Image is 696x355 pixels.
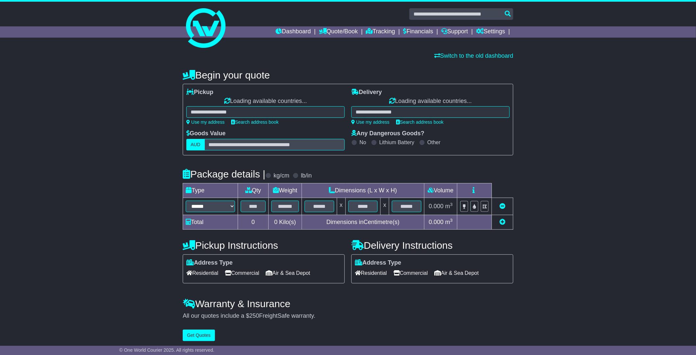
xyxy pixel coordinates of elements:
span: 0 [274,219,278,225]
td: 0 [238,215,269,229]
td: Qty [238,183,269,198]
button: Get Quotes [183,330,215,341]
a: Tracking [366,26,395,38]
div: Loading available countries... [186,98,345,105]
a: Add new item [499,219,505,225]
span: © One World Courier 2025. All rights reserved. [119,347,214,353]
sup: 3 [450,218,453,223]
a: Use my address [186,119,225,125]
a: Search address book [396,119,443,125]
label: No [360,139,366,145]
td: Type [183,183,238,198]
td: Dimensions (L x W x H) [302,183,424,198]
span: Residential [186,268,218,278]
a: Support [442,26,468,38]
label: Any Dangerous Goods? [351,130,424,137]
a: Quote/Book [319,26,358,38]
a: Search address book [231,119,279,125]
label: AUD [186,139,205,150]
span: 0.000 [429,219,443,225]
td: Total [183,215,238,229]
span: 0.000 [429,203,443,210]
td: x [381,198,389,215]
td: Kilo(s) [269,215,302,229]
td: Weight [269,183,302,198]
td: x [337,198,345,215]
h4: Begin your quote [183,70,513,81]
h4: Delivery Instructions [351,240,513,251]
a: Dashboard [276,26,311,38]
h4: Warranty & Insurance [183,298,513,309]
label: Goods Value [186,130,226,137]
td: Dimensions in Centimetre(s) [302,215,424,229]
sup: 3 [450,202,453,207]
label: Delivery [351,89,382,96]
h4: Package details | [183,169,265,179]
label: Address Type [355,259,401,267]
label: kg/cm [274,172,289,179]
span: 250 [249,312,259,319]
td: Volume [424,183,457,198]
h4: Pickup Instructions [183,240,345,251]
div: All our quotes include a $ FreightSafe warranty. [183,312,513,320]
label: Lithium Battery [379,139,415,145]
div: Loading available countries... [351,98,510,105]
label: lb/in [301,172,312,179]
span: Commercial [225,268,259,278]
span: m [445,219,453,225]
label: Address Type [186,259,233,267]
span: Commercial [393,268,428,278]
a: Switch to the old dashboard [434,52,513,59]
a: Financials [403,26,433,38]
a: Use my address [351,119,389,125]
span: Air & Sea Depot [435,268,479,278]
span: Air & Sea Depot [266,268,310,278]
span: Residential [355,268,387,278]
a: Remove this item [499,203,505,210]
label: Pickup [186,89,213,96]
label: Other [427,139,441,145]
a: Settings [476,26,505,38]
span: m [445,203,453,210]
